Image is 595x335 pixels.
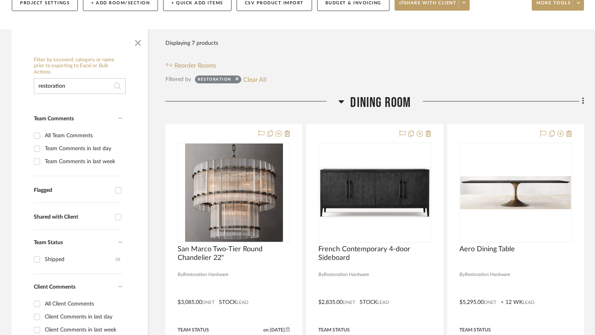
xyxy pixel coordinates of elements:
[178,326,209,333] div: Team Status
[459,271,465,278] span: By
[243,74,266,85] button: Clear All
[116,253,120,266] div: (3)
[45,298,120,310] div: All Client Comments
[318,326,350,333] div: Team Status
[34,214,111,221] div: Shared with Client
[324,271,369,278] span: Restoration Hardware
[460,176,571,209] img: Aero Dining Table
[350,94,411,111] span: Dining Room
[45,311,120,323] div: Client Comments in last day
[34,57,126,75] h6: Filter by keyword, category or name prior to exporting to Excel or Bulk Actions
[165,75,191,84] div: Filtered by
[34,240,63,245] span: Team Status
[34,116,74,121] span: Team Comments
[34,78,126,94] input: Search within 7 results
[263,328,269,332] span: on
[178,271,183,278] span: By
[185,144,283,242] img: San Marco Two-Tier Round Chandelier 22"
[198,77,231,85] div: restoration
[318,271,324,278] span: By
[45,142,120,155] div: Team Comments in last day
[319,167,430,218] img: French Contemporary 4-door Sideboard
[318,245,431,262] span: French Contemporary 4-door Sideboard
[459,245,515,254] span: Aero Dining Table
[269,327,286,333] span: [DATE]
[34,187,111,194] div: Flagged
[165,61,216,70] button: Reorder Rooms
[45,155,120,168] div: Team Comments in last week
[165,35,218,51] div: Displaying 7 products
[45,129,120,142] div: All Team Comments
[34,284,75,290] span: Client Comments
[183,271,228,278] span: Restoration Hardware
[130,33,146,49] button: Close
[174,61,216,70] span: Reorder Rooms
[465,271,510,278] span: Restoration Hardware
[178,245,290,262] span: San Marco Two-Tier Round Chandelier 22"
[459,326,491,333] div: Team Status
[45,253,116,266] div: Shipped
